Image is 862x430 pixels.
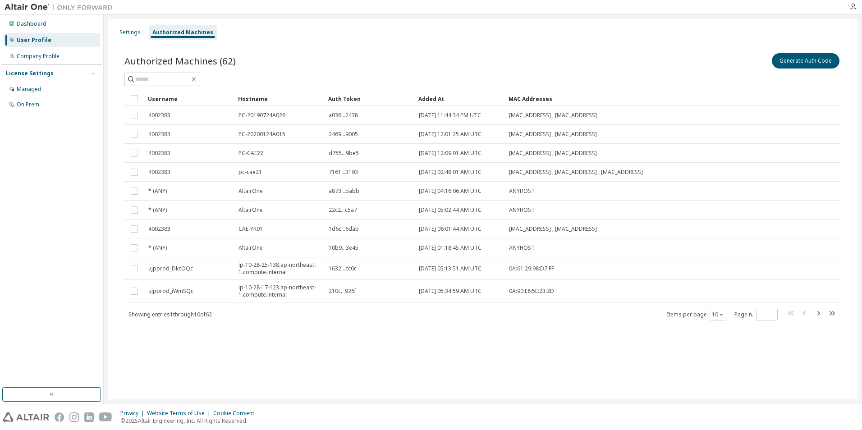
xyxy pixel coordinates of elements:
div: Authorized Machines [152,29,213,36]
div: User Profile [17,37,51,44]
span: ujpprod_iWmSQc [148,288,193,295]
img: instagram.svg [69,412,79,422]
span: 0A:61:29:98:D7:FF [509,265,554,272]
span: 4002383 [148,150,170,157]
span: d755...9be5 [329,150,359,157]
span: ip-10-28-17-123.ap-northeast-1.compute.internal [238,284,321,298]
div: Hostname [238,91,321,106]
p: © 2025 Altair Engineering, Inc. All Rights Reserved. [120,417,260,425]
span: Authorized Machines (62) [124,55,236,67]
span: 0A:90:E8:5E:23:2D [509,288,554,295]
span: ANYHOST [509,244,535,252]
span: [DATE] 12:09:01 AM UTC [419,150,481,157]
div: Website Terms of Use [147,410,213,417]
div: Added At [418,91,501,106]
span: [MAC_ADDRESS] , [MAC_ADDRESS] [509,112,597,119]
img: linkedin.svg [84,412,94,422]
span: [DATE] 02:48:01 AM UTC [419,169,481,176]
span: 210c...926f [329,288,356,295]
img: Altair One [5,3,117,12]
div: Dashboard [17,20,46,27]
div: MAC Addresses [509,91,747,106]
span: 2469...9005 [329,131,358,138]
span: [DATE] 06:01:44 AM UTC [419,225,481,233]
span: 7161...3193 [329,169,358,176]
span: 4002383 [148,169,170,176]
div: Settings [119,29,141,36]
span: [MAC_ADDRESS] , [MAC_ADDRESS] [509,131,597,138]
div: Cookie Consent [213,410,260,417]
span: PC-20200124A015 [238,131,285,138]
span: ujpprod_DkcOQc [148,265,193,272]
span: * (ANY) [148,206,167,214]
span: a036...2438 [329,112,358,119]
span: ANYHOST [509,188,535,195]
span: a873...babb [329,188,359,195]
span: [DATE] 05:34:59 AM UTC [419,288,481,295]
span: PC-CAE22 [238,150,263,157]
span: [DATE] 11:44:34 PM UTC [419,112,481,119]
span: [MAC_ADDRESS] , [MAC_ADDRESS] [509,150,597,157]
div: Company Profile [17,53,60,60]
div: Auth Token [328,91,411,106]
span: ip-10-28-25-138.ap-northeast-1.compute.internal [238,261,321,276]
span: AltairOne [238,206,263,214]
span: * (ANY) [148,188,167,195]
span: 4002383 [148,225,170,233]
div: On Prem [17,101,39,108]
div: License Settings [6,70,54,77]
span: 4002383 [148,112,170,119]
span: 1632...cc0c [329,265,357,272]
button: Generate Auth Code [772,53,839,69]
span: [DATE] 04:16:06 AM UTC [419,188,481,195]
span: * (ANY) [148,244,167,252]
div: Privacy [120,410,147,417]
img: facebook.svg [55,412,64,422]
span: [MAC_ADDRESS] , [MAC_ADDRESS] [509,225,597,233]
span: [DATE] 05:02:44 AM UTC [419,206,481,214]
span: Showing entries 1 through 10 of 62 [128,311,212,318]
span: ANYHOST [509,206,535,214]
span: 10b9...3e45 [329,244,358,252]
span: PC-20190724A026 [238,112,285,119]
span: 1d6c...6dab [329,225,359,233]
span: CAE-YK01 [238,225,263,233]
span: [DATE] 05:13:51 AM UTC [419,265,481,272]
span: [MAC_ADDRESS] , [MAC_ADDRESS] , [MAC_ADDRESS] [509,169,643,176]
div: Managed [17,86,41,93]
span: [DATE] 01:18:45 AM UTC [419,244,481,252]
span: AltairOne [238,244,263,252]
img: altair_logo.svg [3,412,49,422]
span: 4002383 [148,131,170,138]
img: youtube.svg [99,412,112,422]
div: Username [148,91,231,106]
span: AltairOne [238,188,263,195]
span: Items per page [667,309,726,320]
span: 22c2...c5a7 [329,206,357,214]
span: Page n. [734,309,778,320]
button: 10 [712,311,724,318]
span: [DATE] 12:01:25 AM UTC [419,131,481,138]
span: pc-cae21 [238,169,262,176]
